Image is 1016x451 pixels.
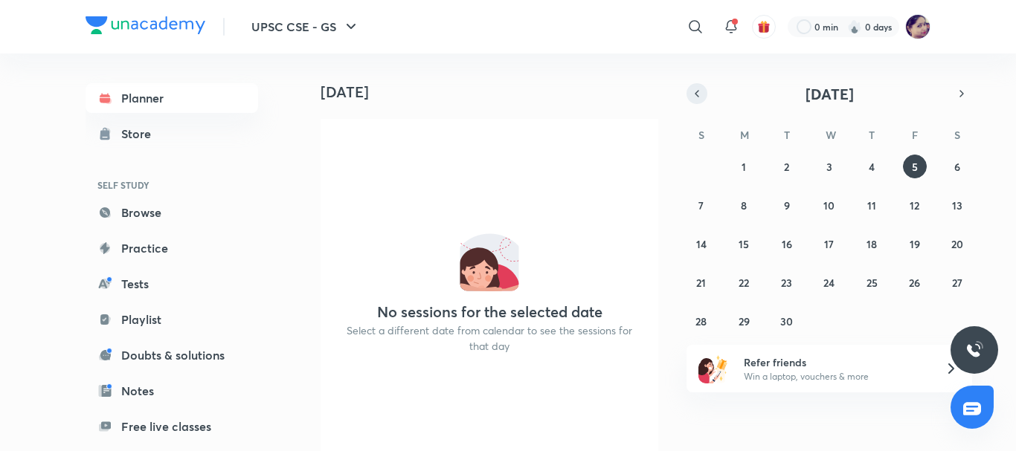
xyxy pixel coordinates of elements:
[784,198,790,212] abbr: September 9, 2025
[689,193,713,217] button: September 7, 2025
[775,270,799,294] button: September 23, 2025
[698,198,704,212] abbr: September 7, 2025
[86,340,258,370] a: Doubts & solutions
[823,276,835,290] abbr: September 24, 2025
[945,193,969,217] button: September 13, 2025
[338,322,640,354] p: Select a different date from calendar to see the sessions for that day
[909,276,920,290] abbr: September 26, 2025
[86,172,258,198] h6: SELF STUDY
[86,376,258,406] a: Notes
[732,155,756,178] button: September 1, 2025
[860,155,884,178] button: September 4, 2025
[826,160,832,174] abbr: September 3, 2025
[689,270,713,294] button: September 21, 2025
[945,155,969,178] button: September 6, 2025
[823,198,835,212] abbr: September 10, 2025
[695,314,707,328] abbr: September 28, 2025
[744,370,927,383] p: Win a laptop, vouchers & more
[817,270,841,294] button: September 24, 2025
[945,270,969,294] button: September 27, 2025
[905,14,930,39] img: Reena Ghosh
[752,15,776,39] button: avatar
[954,160,960,174] abbr: September 6, 2025
[780,314,793,328] abbr: September 30, 2025
[903,232,927,256] button: September 19, 2025
[847,19,862,34] img: streak
[86,198,258,227] a: Browse
[824,237,834,251] abbr: September 17, 2025
[775,155,799,178] button: September 2, 2025
[242,12,369,42] button: UPSC CSE - GS
[775,232,799,256] button: September 16, 2025
[696,276,706,290] abbr: September 21, 2025
[689,232,713,256] button: September 14, 2025
[860,232,884,256] button: September 18, 2025
[121,125,160,143] div: Store
[689,309,713,333] button: September 28, 2025
[910,237,920,251] abbr: September 19, 2025
[784,160,789,174] abbr: September 2, 2025
[781,276,792,290] abbr: September 23, 2025
[744,354,927,370] h6: Refer friends
[86,16,205,38] a: Company Logo
[965,341,983,359] img: ttu
[903,193,927,217] button: September 12, 2025
[817,232,841,256] button: September 17, 2025
[696,237,707,251] abbr: September 14, 2025
[954,128,960,142] abbr: Saturday
[860,270,884,294] button: September 25, 2025
[869,128,875,142] abbr: Thursday
[867,198,876,212] abbr: September 11, 2025
[739,276,749,290] abbr: September 22, 2025
[86,305,258,334] a: Playlist
[698,128,704,142] abbr: Sunday
[732,193,756,217] button: September 8, 2025
[321,83,670,101] h4: [DATE]
[951,237,963,251] abbr: September 20, 2025
[817,155,841,178] button: September 3, 2025
[741,198,747,212] abbr: September 8, 2025
[782,237,792,251] abbr: September 16, 2025
[460,232,519,291] img: No events
[860,193,884,217] button: September 11, 2025
[86,269,258,299] a: Tests
[86,119,258,149] a: Store
[817,193,841,217] button: September 10, 2025
[732,270,756,294] button: September 22, 2025
[952,276,962,290] abbr: September 27, 2025
[826,128,836,142] abbr: Wednesday
[86,412,258,441] a: Free live classes
[912,128,918,142] abbr: Friday
[784,128,790,142] abbr: Tuesday
[732,309,756,333] button: September 29, 2025
[775,309,799,333] button: September 30, 2025
[739,237,749,251] abbr: September 15, 2025
[867,237,877,251] abbr: September 18, 2025
[952,198,962,212] abbr: September 13, 2025
[903,270,927,294] button: September 26, 2025
[869,160,875,174] abbr: September 4, 2025
[739,314,750,328] abbr: September 29, 2025
[945,232,969,256] button: September 20, 2025
[742,160,746,174] abbr: September 1, 2025
[775,193,799,217] button: September 9, 2025
[912,160,918,174] abbr: September 5, 2025
[86,83,258,113] a: Planner
[740,128,749,142] abbr: Monday
[903,155,927,178] button: September 5, 2025
[86,16,205,34] img: Company Logo
[910,198,919,212] abbr: September 12, 2025
[867,276,878,290] abbr: September 25, 2025
[377,303,602,321] h4: No sessions for the selected date
[698,354,728,383] img: referral
[806,84,854,104] span: [DATE]
[86,233,258,263] a: Practice
[707,83,951,104] button: [DATE]
[757,20,771,33] img: avatar
[732,232,756,256] button: September 15, 2025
